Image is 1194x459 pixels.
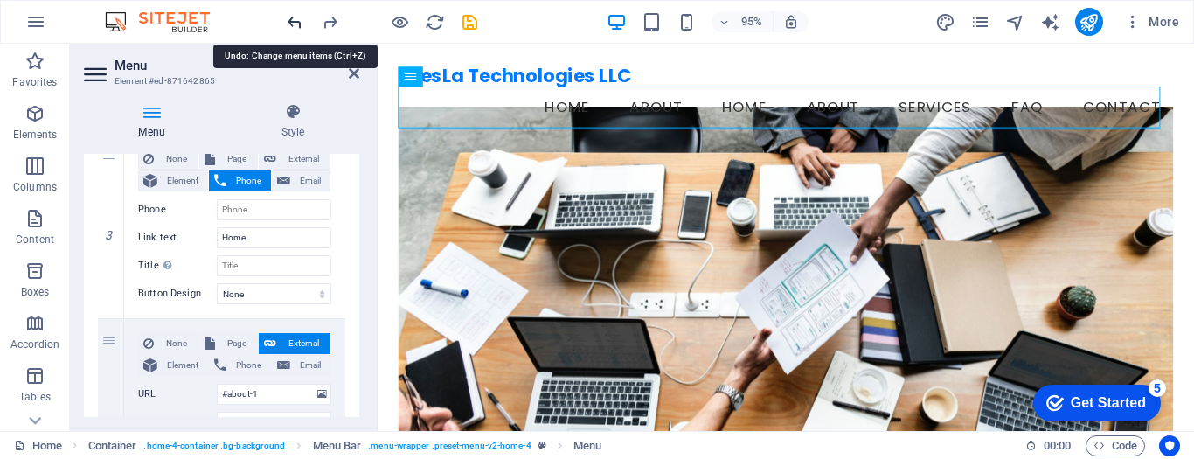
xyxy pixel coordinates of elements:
[1117,8,1186,36] button: More
[259,333,330,354] button: External
[138,412,217,433] label: Link text
[163,355,203,376] span: Element
[738,11,766,32] h6: 95%
[21,285,50,299] p: Boxes
[12,75,57,89] p: Favorites
[281,149,325,170] span: External
[16,233,54,247] p: Content
[138,227,217,248] label: Link text
[159,149,193,170] span: None
[970,11,991,32] button: pages
[88,435,137,456] span: Click to select. Double-click to edit
[232,170,266,191] span: Phone
[1093,435,1137,456] span: Code
[84,103,226,140] h4: Menu
[199,333,258,354] button: Page
[460,12,480,32] i: Save (Ctrl+S)
[226,103,359,140] h4: Style
[217,384,331,405] input: URL...
[389,11,410,32] button: Click here to leave preview mode and continue editing
[1086,435,1145,456] button: Code
[138,384,217,405] label: URL
[88,435,602,456] nav: breadcrumb
[712,11,774,32] button: 95%
[217,412,331,433] input: Link text...
[935,11,956,32] button: design
[1040,11,1061,32] button: text_generator
[115,73,324,89] h3: Element #ed-871642865
[232,355,266,376] span: Phone
[295,170,325,191] span: Email
[459,11,480,32] button: save
[101,11,232,32] img: Editor Logo
[138,355,208,376] button: Element
[220,333,253,354] span: Page
[284,11,305,32] button: undo
[138,170,208,191] button: Element
[138,283,217,304] label: Button Design
[1025,435,1072,456] h6: Session time
[1075,8,1103,36] button: publish
[52,19,127,35] div: Get Started
[14,435,62,456] a: Click to cancel selection. Double-click to open Pages
[259,149,330,170] button: External
[209,170,271,191] button: Phone
[19,390,51,404] p: Tables
[138,255,217,276] label: Title
[1005,11,1026,32] button: navigator
[1124,13,1179,31] span: More
[14,9,142,45] div: Get Started 5 items remaining, 0% complete
[281,333,325,354] span: External
[129,3,147,21] div: 5
[573,435,601,456] span: Click to select. Double-click to edit
[272,355,330,376] button: Email
[1056,439,1059,452] span: :
[10,337,59,351] p: Accordion
[424,11,445,32] button: reload
[96,228,121,242] em: 3
[1044,435,1071,456] span: 00 00
[138,149,198,170] button: None
[970,12,990,32] i: Pages (Ctrl+Alt+S)
[1005,12,1025,32] i: Navigator
[1079,12,1099,32] i: Publish
[220,149,253,170] span: Page
[217,227,331,248] input: Link text...
[320,12,340,32] i: Redo: Change menu items (Ctrl+Y, ⌘+Y)
[313,435,362,456] span: Click to select. Double-click to edit
[295,355,325,376] span: Email
[368,435,531,456] span: . menu-wrapper .preset-menu-v2-home-4
[138,199,217,220] label: Phone
[783,14,799,30] i: On resize automatically adjust zoom level to fit chosen device.
[199,149,258,170] button: Page
[1040,12,1060,32] i: AI Writer
[13,128,58,142] p: Elements
[538,441,546,450] i: This element is a customizable preset
[319,11,340,32] button: redo
[935,12,955,32] i: Design (Ctrl+Alt+Y)
[217,199,331,220] input: Phone
[159,333,193,354] span: None
[138,333,198,354] button: None
[143,435,285,456] span: . home-4-container .bg-background
[1159,435,1180,456] button: Usercentrics
[115,58,359,73] h2: Menu
[13,180,57,194] p: Columns
[163,170,203,191] span: Element
[272,170,330,191] button: Email
[217,255,331,276] input: Title
[209,355,271,376] button: Phone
